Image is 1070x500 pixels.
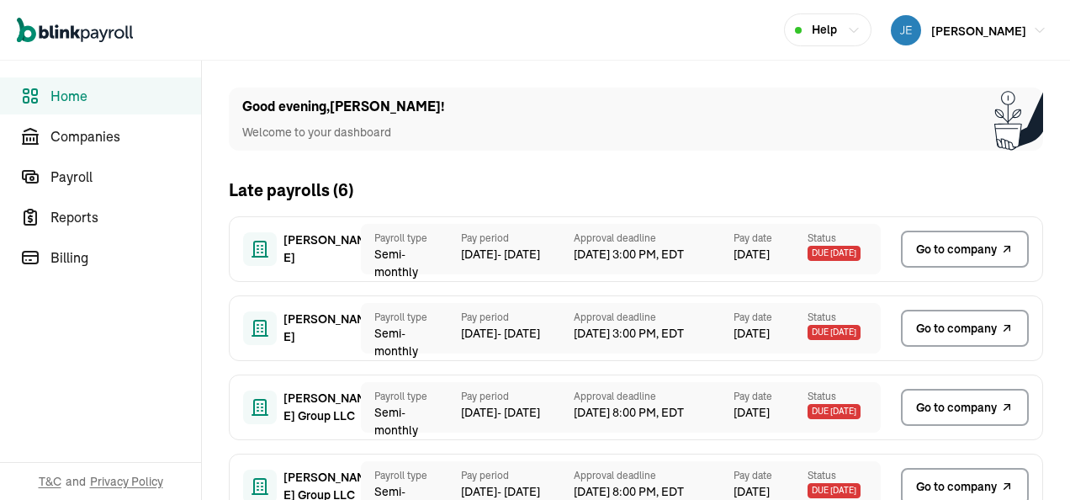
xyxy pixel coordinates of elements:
[784,13,871,46] button: Help
[574,325,734,343] span: [DATE] 3:00 PM, EDT
[461,468,574,483] span: Pay period
[283,390,368,425] span: [PERSON_NAME] Group LLC
[374,231,448,246] span: Payroll type
[39,473,61,490] span: T&C
[734,231,807,246] span: Pay date
[242,97,445,117] h1: Good evening , [PERSON_NAME] !
[734,389,807,404] span: Pay date
[461,404,574,422] span: [DATE] - [DATE]
[734,310,807,325] span: Pay date
[574,468,734,483] span: Approval deadline
[461,231,574,246] span: Pay period
[734,325,770,343] span: [DATE]
[808,483,861,498] span: Due [DATE]
[574,246,734,263] span: [DATE] 3:00 PM, EDT
[808,389,881,404] span: Status
[808,404,861,419] span: Due [DATE]
[884,12,1053,49] button: [PERSON_NAME]
[734,468,807,483] span: Pay date
[50,167,201,187] span: Payroll
[986,419,1070,500] iframe: Chat Widget
[901,389,1029,426] a: Go to company
[461,325,574,343] span: [DATE] - [DATE]
[461,246,574,263] span: [DATE] - [DATE]
[374,246,448,281] span: Semi-monthly
[50,207,201,227] span: Reports
[66,473,86,490] span: and
[374,404,448,439] span: Semi-monthly
[374,468,448,483] span: Payroll type
[461,310,574,325] span: Pay period
[574,389,734,404] span: Approval deadline
[17,6,133,55] nav: Global
[50,126,201,146] span: Companies
[994,88,1043,151] img: Plant illustration
[901,310,1029,347] a: Go to company
[50,247,201,268] span: Billing
[916,320,997,338] span: Go to company
[574,310,734,325] span: Approval deadline
[808,468,881,483] span: Status
[574,404,734,422] span: [DATE] 8:00 PM, EDT
[734,404,770,422] span: [DATE]
[374,325,448,360] span: Semi-monthly
[461,389,574,404] span: Pay period
[374,389,448,404] span: Payroll type
[374,310,448,325] span: Payroll type
[901,231,1029,268] a: Go to company
[916,399,997,417] span: Go to company
[916,241,997,258] span: Go to company
[734,246,770,263] span: [DATE]
[50,86,201,106] span: Home
[229,178,353,203] h2: Late payrolls ( 6 )
[808,246,861,261] span: Due [DATE]
[931,24,1026,39] span: [PERSON_NAME]
[808,310,881,325] span: Status
[90,473,163,490] span: Privacy Policy
[808,325,861,340] span: Due [DATE]
[574,231,734,246] span: Approval deadline
[242,124,445,141] p: Welcome to your dashboard
[916,478,997,496] span: Go to company
[808,231,881,246] span: Status
[283,231,368,267] span: [PERSON_NAME]
[812,21,837,39] span: Help
[283,311,368,346] span: [PERSON_NAME]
